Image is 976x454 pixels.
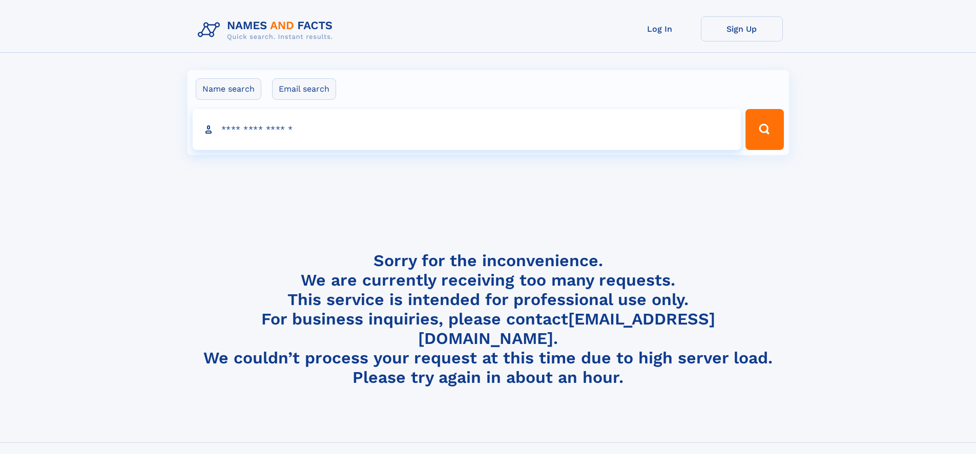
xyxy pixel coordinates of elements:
[745,109,783,150] button: Search Button
[194,16,341,44] img: Logo Names and Facts
[196,78,261,100] label: Name search
[418,309,715,348] a: [EMAIL_ADDRESS][DOMAIN_NAME]
[194,251,783,387] h4: Sorry for the inconvenience. We are currently receiving too many requests. This service is intend...
[272,78,336,100] label: Email search
[193,109,741,150] input: search input
[701,16,783,41] a: Sign Up
[619,16,701,41] a: Log In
